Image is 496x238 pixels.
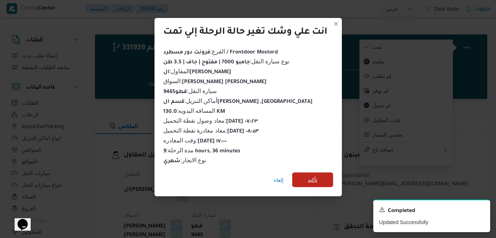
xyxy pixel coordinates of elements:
[271,173,286,187] button: إلغاء
[163,108,225,114] span: المسافه اليدويه :
[227,129,259,135] b: [DATE] ٠٨:٥٣
[163,157,206,163] span: نوع الايجار :
[163,127,259,134] span: معاد مغادرة نقطة التحميل :
[388,207,415,216] span: Completed
[308,175,317,184] span: تأكيد
[292,172,333,187] button: تأكيد
[163,48,278,55] span: الفرع :
[163,159,180,164] b: شهري
[379,206,484,216] div: Notification
[163,58,289,64] span: نوع سيارة النقل :
[226,119,258,125] b: [DATE] ٠٧:٢٣
[163,60,250,66] b: جامبو 7000 | مفتوح | جاف | 3.5 طن
[163,27,327,38] div: انت علي وشك تغير حالة الرحلة إلي تمت
[163,118,258,124] span: معاد وصول نقطة التحميل :
[274,176,283,185] span: إلغاء
[163,109,225,115] b: 130.0 KM
[7,209,31,231] iframe: chat widget
[163,98,313,104] span: أماكن التنزيل :
[163,147,241,153] span: مدة الرحلة :
[163,99,313,105] b: قسم ال[PERSON_NAME] ,[GEOGRAPHIC_DATA]
[163,70,231,75] b: ال[PERSON_NAME]
[163,50,278,56] b: فرونت دور مسطرد / Frontdoor Mostord
[163,88,217,94] span: سيارة النقل :
[163,89,187,95] b: قطو9465
[182,79,267,85] b: [PERSON_NAME] [PERSON_NAME]
[163,137,227,144] span: وقت المغادره :
[163,68,231,74] span: المقاول :
[198,139,226,145] b: [DATE] ١٧:٠٠
[332,19,340,28] button: Closes this modal window
[163,149,241,155] b: 9 hours, 36 minutes
[379,219,484,226] p: Updated Successfully
[163,78,267,84] span: السواق :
